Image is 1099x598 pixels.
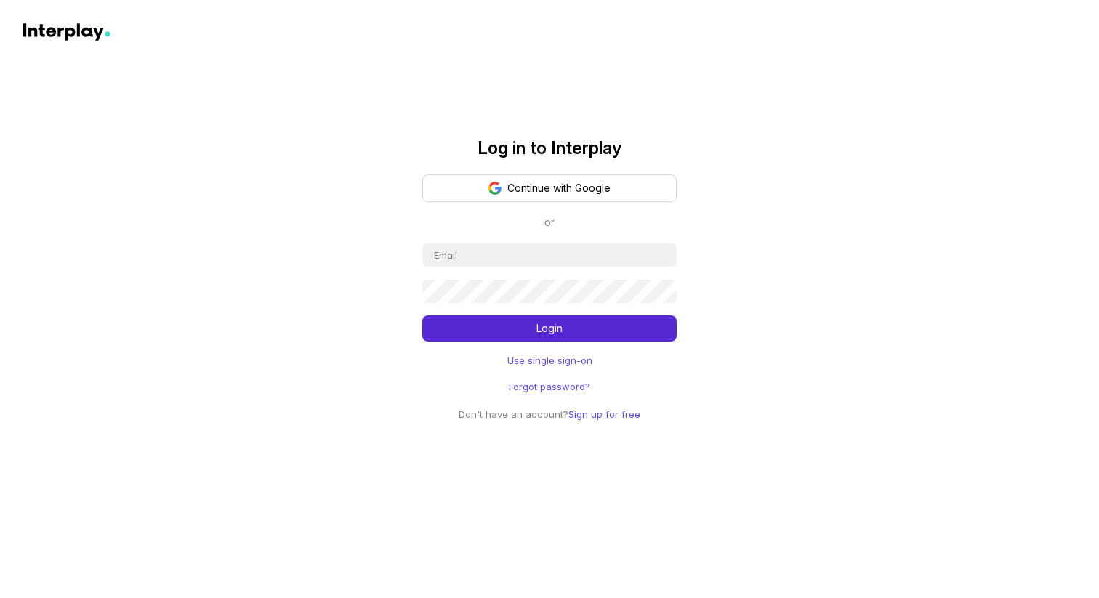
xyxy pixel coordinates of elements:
[422,243,677,267] input: Email
[422,174,677,202] button: Continue with Google
[568,408,640,420] a: Sign up for free
[422,315,677,342] button: Login
[459,405,640,423] p: Don't have an account?
[509,379,590,394] a: Forgot password?
[507,353,592,368] a: Use single sign-on
[422,140,677,157] p: Log in to Interplay
[544,214,555,231] p: or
